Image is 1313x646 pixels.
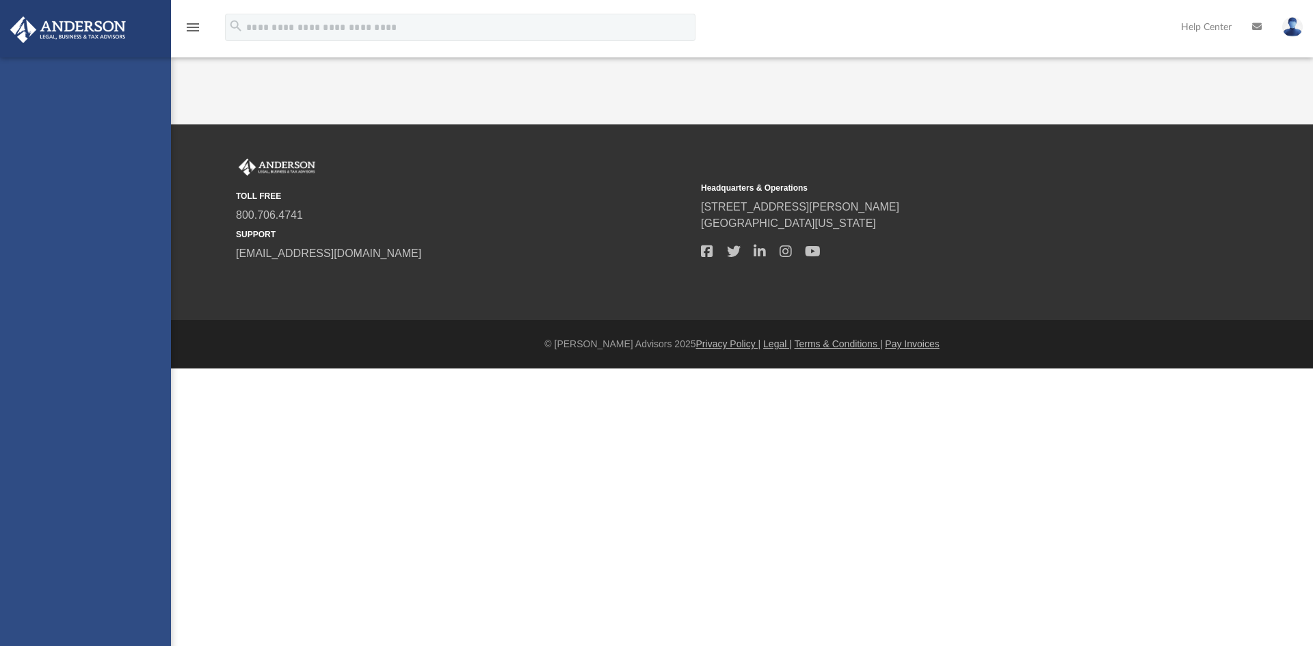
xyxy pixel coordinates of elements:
i: search [228,18,243,33]
small: TOLL FREE [236,190,691,202]
img: Anderson Advisors Platinum Portal [6,16,130,43]
a: Legal | [763,338,792,349]
a: [STREET_ADDRESS][PERSON_NAME] [701,201,899,213]
small: Headquarters & Operations [701,182,1156,194]
a: Terms & Conditions | [795,338,883,349]
a: [EMAIL_ADDRESS][DOMAIN_NAME] [236,247,421,259]
a: Privacy Policy | [696,338,761,349]
a: Pay Invoices [885,338,939,349]
small: SUPPORT [236,228,691,241]
img: User Pic [1282,17,1303,37]
a: menu [185,26,201,36]
i: menu [185,19,201,36]
a: 800.706.4741 [236,209,303,221]
img: Anderson Advisors Platinum Portal [236,159,318,176]
a: [GEOGRAPHIC_DATA][US_STATE] [701,217,876,229]
div: © [PERSON_NAME] Advisors 2025 [171,337,1313,351]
